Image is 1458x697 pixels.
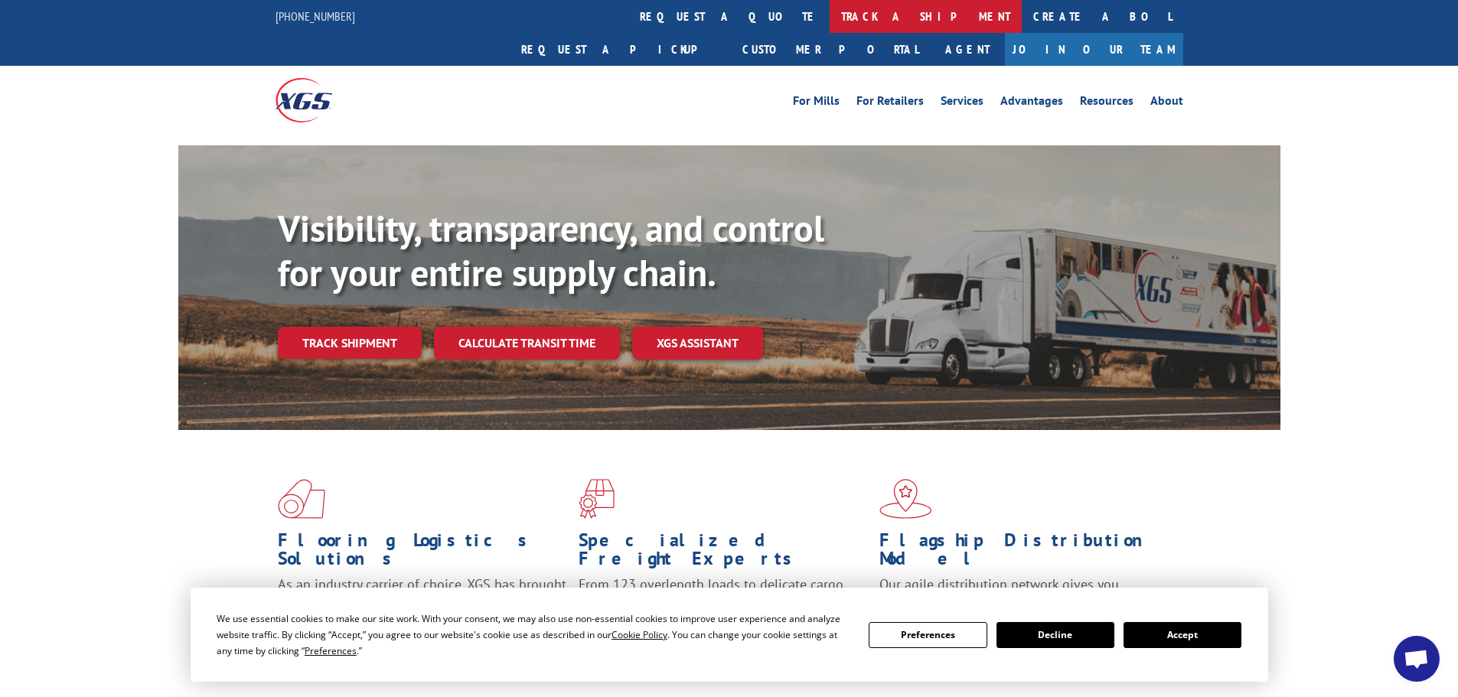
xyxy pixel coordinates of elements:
[930,33,1005,66] a: Agent
[278,531,567,575] h1: Flooring Logistics Solutions
[1005,33,1183,66] a: Join Our Team
[869,622,987,648] button: Preferences
[1150,95,1183,112] a: About
[217,611,850,659] div: We use essential cookies to make our site work. With your consent, we may also use non-essential ...
[941,95,983,112] a: Services
[278,575,566,630] span: As an industry carrier of choice, XGS has brought innovation and dedication to flooring logistics...
[434,327,620,360] a: Calculate transit time
[579,479,615,519] img: xgs-icon-focused-on-flooring-red
[793,95,840,112] a: For Mills
[278,479,325,519] img: xgs-icon-total-supply-chain-intelligence-red
[996,622,1114,648] button: Decline
[879,479,932,519] img: xgs-icon-flagship-distribution-model-red
[731,33,930,66] a: Customer Portal
[278,204,824,296] b: Visibility, transparency, and control for your entire supply chain.
[879,531,1169,575] h1: Flagship Distribution Model
[191,588,1268,682] div: Cookie Consent Prompt
[856,95,924,112] a: For Retailers
[579,575,868,643] p: From 123 overlength loads to delicate cargo, our experienced staff knows the best way to move you...
[1080,95,1133,112] a: Resources
[510,33,731,66] a: Request a pickup
[1124,622,1241,648] button: Accept
[879,575,1161,611] span: Our agile distribution network gives you nationwide inventory management on demand.
[305,644,357,657] span: Preferences
[1000,95,1063,112] a: Advantages
[612,628,667,641] span: Cookie Policy
[1394,636,1440,682] div: Open chat
[276,8,355,24] a: [PHONE_NUMBER]
[632,327,763,360] a: XGS ASSISTANT
[579,531,868,575] h1: Specialized Freight Experts
[278,327,422,359] a: Track shipment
